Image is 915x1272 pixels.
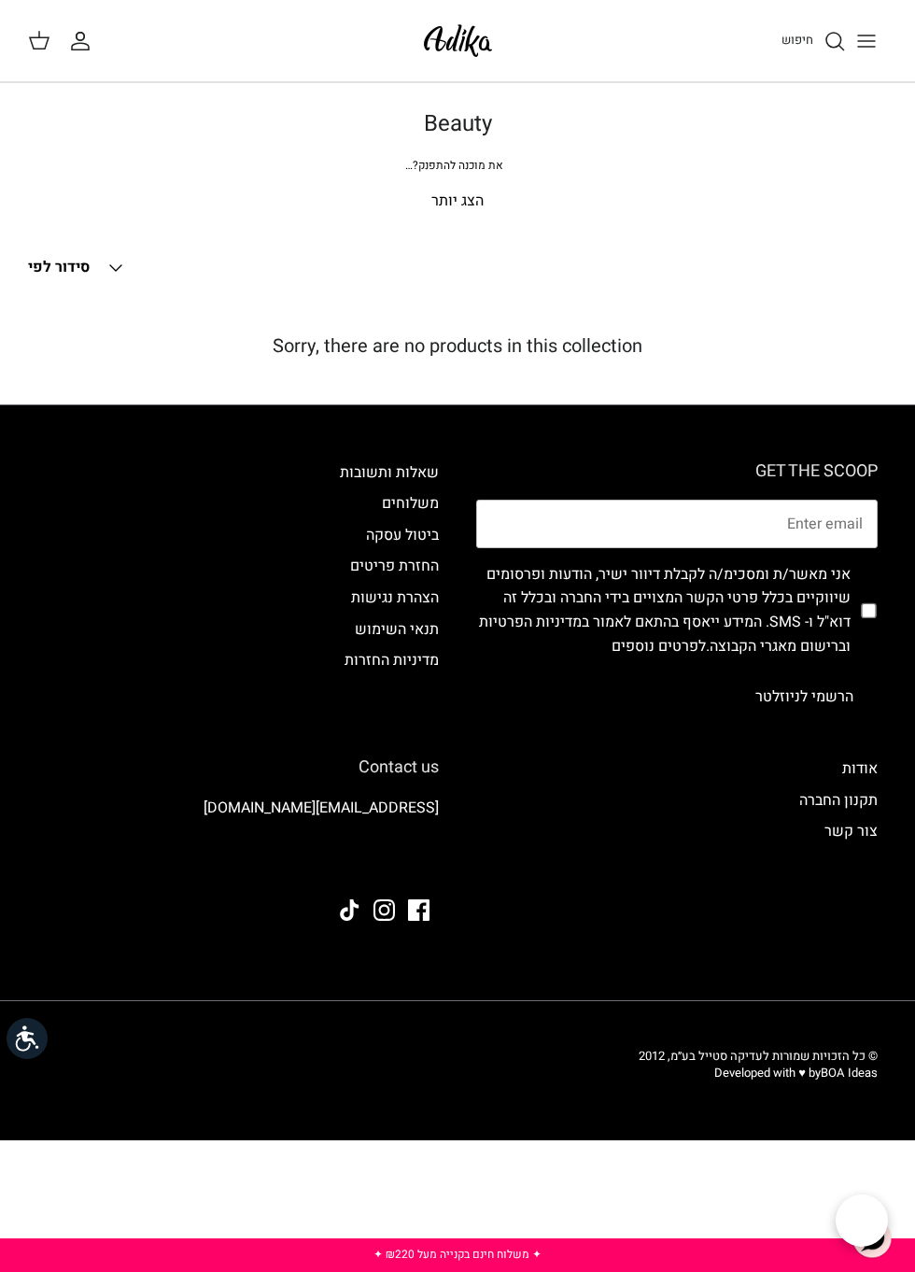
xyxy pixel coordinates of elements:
[373,1246,542,1263] a: ✦ משלוח חינם בקנייה מעל ₪220 ✦
[28,256,90,278] span: סידור לפי
[846,21,887,62] button: Toggle menu
[405,157,503,174] span: את מוכנה להתפנק?
[373,899,395,921] a: Instagram
[408,899,429,921] a: Facebook
[382,492,439,515] a: משלוחים
[799,789,878,812] a: תקנון החברה
[340,461,439,484] a: שאלות ותשובות
[418,19,498,63] img: Adika IL
[612,635,706,657] a: לפרטים נוספים
[476,563,851,658] label: אני מאשר/ת ומסכימ/ה לקבלת דיוור ישיר, הודעות ופרסומים שיווקיים בכלל פרטי הקשר המצויים בידי החברה ...
[350,555,439,577] a: החזרת פריטים
[457,757,896,935] div: Secondary navigation
[366,524,439,546] a: ביטול עסקה
[19,461,457,721] div: Secondary navigation
[345,649,439,671] a: מדיניות החזרות
[37,757,439,778] h6: Contact us
[387,848,439,872] img: Adika IL
[842,757,878,780] a: אודות
[639,1047,878,1065] span: © כל הזכויות שמורות לעדיקה סטייל בע״מ, 2012
[731,673,878,720] button: הרשמי לניוזלטר
[351,587,439,609] a: הצהרת נגישות
[781,31,813,49] span: חיפוש
[476,461,878,482] h6: GET THE SCOOP
[28,190,887,214] p: הצג יותר
[639,1065,878,1081] p: Developed with ♥ by
[476,500,878,548] input: Email
[781,30,846,52] a: חיפוש
[28,335,887,358] h5: Sorry, there are no products in this collection
[28,111,887,138] h1: Beauty
[28,247,127,289] button: סידור לפי
[339,899,360,921] a: Tiktok
[69,30,99,52] a: החשבון שלי
[821,1064,878,1081] a: BOA Ideas
[355,618,439,641] a: תנאי השימוש
[204,797,439,819] a: [EMAIL_ADDRESS][DOMAIN_NAME]
[824,820,878,842] a: צור קשר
